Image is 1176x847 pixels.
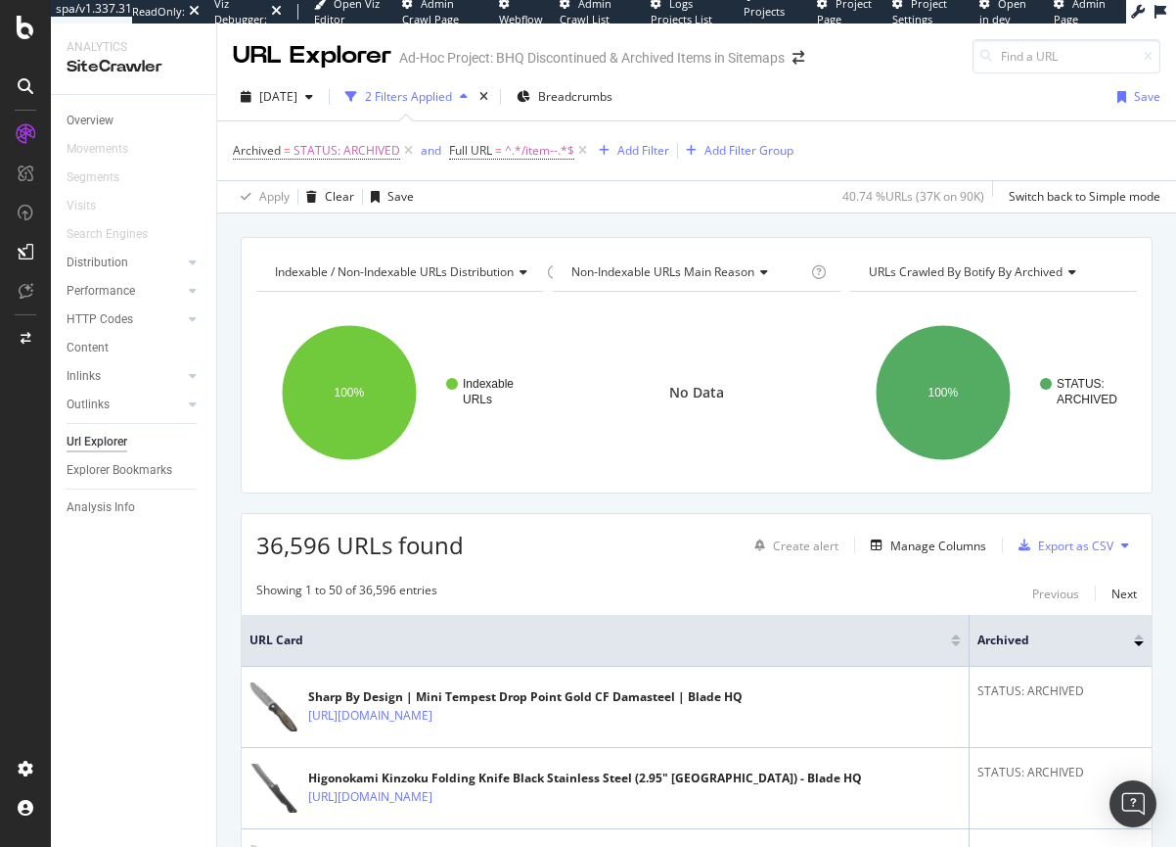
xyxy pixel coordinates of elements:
text: STATUS: [1057,377,1105,391]
span: Projects List [744,4,785,34]
span: Archived [977,632,1105,649]
div: Export as CSV [1038,538,1113,554]
div: HTTP Codes [67,309,133,330]
img: main image [249,680,298,734]
div: arrow-right-arrow-left [792,51,804,65]
button: Add Filter [591,139,669,163]
span: ^.*/item--.*$ [505,137,574,165]
div: Sharp By Design | Mini Tempest Drop Point Gold CF Damasteel | Blade HQ [308,688,743,706]
a: Visits [67,196,115,216]
button: Create alert [746,530,838,561]
div: URL Explorer [233,39,391,72]
a: Explorer Bookmarks [67,460,203,481]
span: URLs Crawled By Botify By Archived [869,263,1063,280]
div: Clear [325,188,354,205]
button: Switch back to Simple mode [1001,181,1160,212]
button: Add Filter Group [678,139,793,163]
div: Add Filter Group [704,142,793,159]
span: Breadcrumbs [538,88,612,105]
a: Url Explorer [67,432,203,452]
text: 100% [335,386,365,400]
div: Inlinks [67,366,101,387]
button: and [421,141,441,160]
div: SiteCrawler [67,56,201,78]
div: and [421,142,441,159]
div: Overview [67,111,113,131]
button: [DATE] [233,81,321,113]
button: Manage Columns [863,534,986,557]
div: STATUS: ARCHIVED [977,682,1144,700]
div: Analytics [67,39,201,56]
div: times [475,87,492,107]
button: Export as CSV [1011,530,1113,561]
a: [URL][DOMAIN_NAME] [308,706,432,726]
div: Showing 1 to 50 of 36,596 entries [256,582,437,605]
div: Save [1134,88,1160,105]
span: 2025 Sep. 15th [259,88,297,105]
span: Archived [233,142,281,159]
a: [URL][DOMAIN_NAME] [308,787,432,807]
button: Save [363,181,414,212]
a: Inlinks [67,366,183,387]
text: URLs [463,393,492,406]
a: Overview [67,111,203,131]
span: = [284,142,291,159]
div: 2 Filters Applied [365,88,452,105]
a: Performance [67,281,183,302]
div: Content [67,338,109,358]
div: 40.74 % URLs ( 37K on 90K ) [842,188,984,205]
text: Indexable [463,377,514,391]
button: Clear [298,181,354,212]
div: Search Engines [67,224,148,245]
h4: Indexable / Non-Indexable URLs Distribution [271,257,543,288]
h4: URLs Crawled By Botify By Archived [865,257,1119,288]
span: Webflow [499,12,543,26]
a: Movements [67,139,148,160]
a: Content [67,338,203,358]
div: Analysis Info [67,497,135,518]
div: Higonokami Kinzoku Folding Knife Black Stainless Steel (2.95" [GEOGRAPHIC_DATA]) - Blade HQ [308,770,862,787]
div: Explorer Bookmarks [67,460,172,481]
div: Next [1111,586,1137,602]
div: Apply [259,188,290,205]
a: HTTP Codes [67,309,183,330]
div: Segments [67,167,119,188]
span: URL Card [249,632,946,649]
input: Find a URL [972,39,1160,73]
button: Next [1111,582,1137,605]
a: Distribution [67,253,183,273]
span: Non-Indexable URLs Main Reason [571,263,754,280]
svg: A chart. [256,307,539,478]
div: Create alert [773,538,838,554]
svg: A chart. [850,307,1133,478]
div: Performance [67,281,135,302]
div: Previous [1032,586,1079,602]
div: Manage Columns [890,538,986,554]
div: Save [387,188,414,205]
div: Movements [67,139,128,160]
button: Breadcrumbs [509,81,620,113]
span: Indexable / Non-Indexable URLs distribution [275,263,514,280]
h4: Non-Indexable URLs Main Reason [567,257,806,288]
a: Search Engines [67,224,167,245]
span: No Data [669,383,724,402]
div: STATUS: ARCHIVED [977,764,1144,781]
div: Ad-Hoc Project: BHQ Discontinued & Archived Items in Sitemaps [399,48,785,68]
a: Analysis Info [67,497,203,518]
div: Distribution [67,253,128,273]
button: Apply [233,181,290,212]
div: ReadOnly: [132,4,185,20]
a: Outlinks [67,395,183,415]
text: ARCHIVED [1057,393,1117,406]
button: Save [1109,81,1160,113]
div: Outlinks [67,395,110,415]
a: Segments [67,167,139,188]
span: STATUS: ARCHIVED [294,137,400,165]
div: Url Explorer [67,432,127,452]
button: Previous [1032,582,1079,605]
span: 36,596 URLs found [256,529,464,561]
img: main image [249,761,298,816]
div: Visits [67,196,96,216]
